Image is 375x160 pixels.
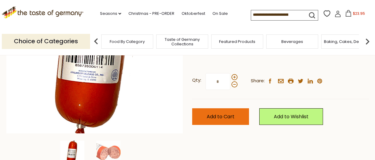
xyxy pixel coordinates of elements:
[251,77,265,85] span: Share:
[281,39,303,44] a: Beverages
[110,39,145,44] a: Food By Category
[158,37,206,46] a: Taste of Germany Collections
[259,108,323,125] a: Add to Wishlist
[324,39,371,44] a: Baking, Cakes, Desserts
[212,10,228,17] a: On Sale
[205,73,230,90] input: Qty:
[192,77,201,84] strong: Qty:
[219,39,255,44] a: Featured Products
[100,10,121,17] a: Seasons
[207,113,234,120] span: Add to Cart
[361,35,373,47] img: next arrow
[2,34,90,49] p: Choice of Categories
[342,10,368,19] button: $23.95
[182,10,205,17] a: Oktoberfest
[128,10,174,17] a: Christmas - PRE-ORDER
[192,108,249,125] button: Add to Cart
[353,11,365,16] span: $23.95
[90,35,102,47] img: previous arrow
